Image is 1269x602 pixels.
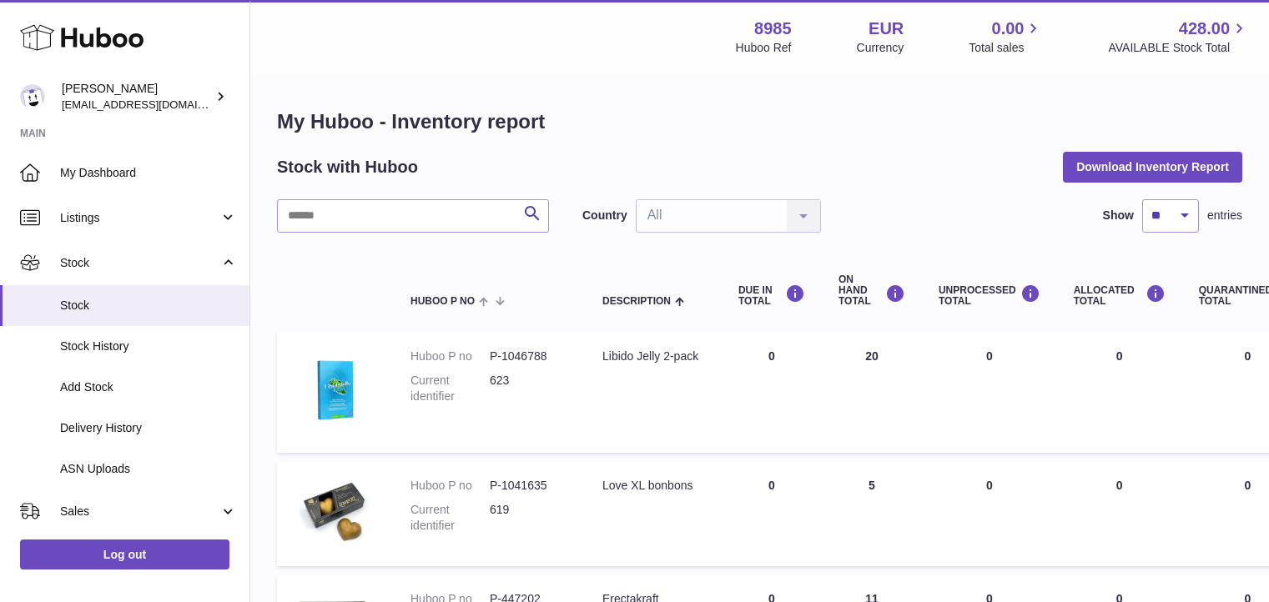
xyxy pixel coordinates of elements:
dt: Huboo P no [410,349,490,364]
span: Stock History [60,339,237,354]
div: UNPROCESSED Total [939,284,1040,307]
span: Description [602,296,671,307]
span: Stock [60,255,219,271]
dd: 623 [490,373,569,404]
td: 0 [922,461,1057,566]
label: Show [1103,208,1134,223]
span: Huboo P no [410,296,475,307]
div: ON HAND Total [838,274,905,308]
span: Delivery History [60,420,237,436]
h2: Stock with Huboo [277,156,418,178]
span: ASN Uploads [60,461,237,477]
strong: EUR [869,18,904,40]
span: [EMAIL_ADDRESS][DOMAIN_NAME] [62,98,245,111]
span: Stock [60,298,237,314]
dd: 619 [490,502,569,534]
td: 5 [822,461,922,566]
div: Love XL bonbons [602,478,705,494]
td: 0 [1057,332,1182,453]
dt: Current identifier [410,373,490,404]
h1: My Huboo - Inventory report [277,108,1242,135]
span: My Dashboard [60,165,237,181]
span: 428.00 [1179,18,1230,40]
div: Huboo Ref [736,40,792,56]
div: Libido Jelly 2-pack [602,349,705,364]
img: product image [294,349,377,432]
td: 0 [722,461,822,566]
td: 0 [1057,461,1182,566]
span: 0.00 [992,18,1025,40]
label: Country [582,208,627,223]
span: Total sales [969,40,1043,56]
img: info@dehaanlifestyle.nl [20,84,45,109]
span: Listings [60,210,219,226]
div: ALLOCATED Total [1074,284,1166,307]
dd: P-1041635 [490,478,569,494]
span: entries [1207,208,1242,223]
td: 0 [722,332,822,453]
strong: 8985 [754,18,792,40]
a: Log out [20,539,229,569]
span: 0 [1245,479,1251,492]
button: Download Inventory Report [1063,152,1242,182]
span: 0 [1245,349,1251,363]
span: Add Stock [60,379,237,395]
dd: P-1046788 [490,349,569,364]
dt: Current identifier [410,502,490,534]
img: product image [294,478,377,545]
td: 20 [822,332,922,453]
span: Sales [60,504,219,519]
dt: Huboo P no [410,478,490,494]
div: DUE IN TOTAL [738,284,805,307]
div: Currency [857,40,904,56]
div: [PERSON_NAME] [62,81,212,113]
td: 0 [922,332,1057,453]
a: 428.00 AVAILABLE Stock Total [1108,18,1249,56]
a: 0.00 Total sales [969,18,1043,56]
span: AVAILABLE Stock Total [1108,40,1249,56]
